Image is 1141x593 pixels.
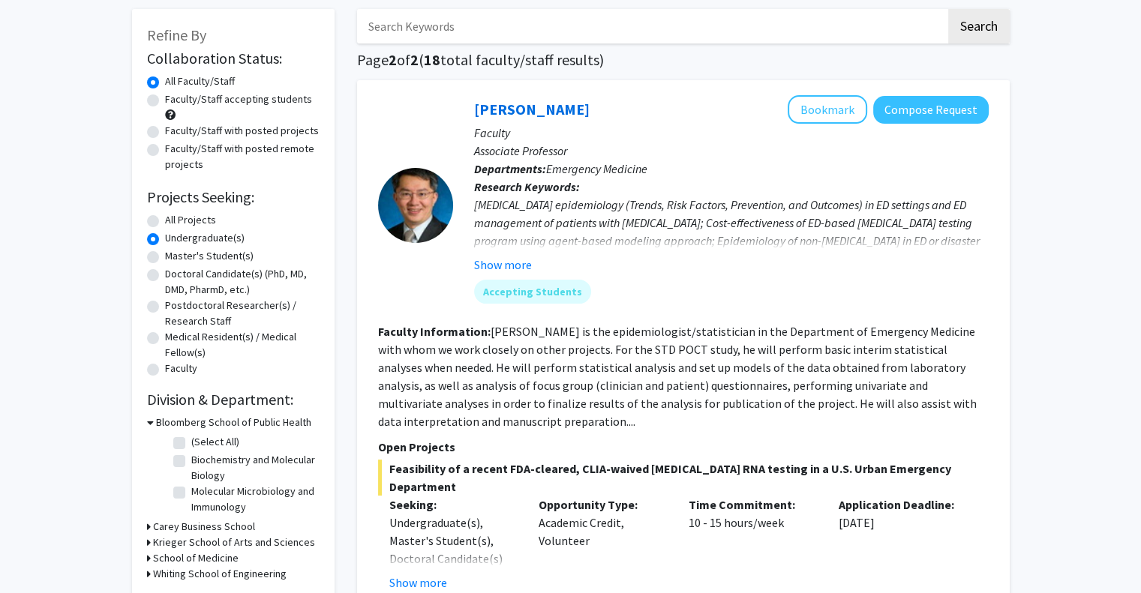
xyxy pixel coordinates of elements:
fg-read-more: [PERSON_NAME] is the epidemiologist/statistician in the Department of Emergency Medicine with who... [378,324,977,429]
label: Faculty/Staff accepting students [165,91,312,107]
mat-chip: Accepting Students [474,280,591,304]
p: Associate Professor [474,142,989,160]
div: [MEDICAL_DATA] epidemiology (Trends, Risk Factors, Prevention, and Outcomes) in ED settings and E... [474,196,989,268]
b: Research Keywords: [474,179,580,194]
button: Compose Request to Yu-Hsiang Hsieh [873,96,989,124]
h3: Krieger School of Arts and Sciences [153,535,315,550]
label: Postdoctoral Researcher(s) / Research Staff [165,298,320,329]
a: [PERSON_NAME] [474,100,590,118]
h2: Collaboration Status: [147,49,320,67]
input: Search Keywords [357,9,946,43]
p: Opportunity Type: [539,496,666,514]
h2: Projects Seeking: [147,188,320,206]
label: Undergraduate(s) [165,230,245,246]
button: Show more [389,574,447,592]
label: Faculty/Staff with posted remote projects [165,141,320,172]
label: Molecular Microbiology and Immunology [191,484,316,515]
h3: Carey Business School [153,519,255,535]
label: Medical Resident(s) / Medical Fellow(s) [165,329,320,361]
p: Open Projects [378,438,989,456]
b: Departments: [474,161,546,176]
h2: Division & Department: [147,391,320,409]
label: Biochemistry and Molecular Biology [191,452,316,484]
label: All Faculty/Staff [165,73,235,89]
span: Feasibility of a recent FDA-cleared, CLIA-waived [MEDICAL_DATA] RNA testing in a U.S. Urban Emerg... [378,460,989,496]
h3: School of Medicine [153,550,239,566]
label: (Select All) [191,434,239,450]
span: 2 [410,50,419,69]
p: Time Commitment: [689,496,816,514]
b: Faculty Information: [378,324,491,339]
label: Faculty/Staff with posted projects [165,123,319,139]
p: Seeking: [389,496,517,514]
button: Show more [474,256,532,274]
div: Academic Credit, Volunteer [527,496,677,592]
label: Faculty [165,361,197,376]
div: 10 - 15 hours/week [677,496,827,592]
iframe: Chat [11,526,64,582]
span: 2 [389,50,397,69]
span: Emergency Medicine [546,161,647,176]
span: 18 [424,50,440,69]
h3: Bloomberg School of Public Health [156,415,311,430]
label: Doctoral Candidate(s) (PhD, MD, DMD, PharmD, etc.) [165,266,320,298]
p: Faculty [474,124,989,142]
h3: Whiting School of Engineering [153,566,287,582]
button: Add Yu-Hsiang Hsieh to Bookmarks [788,95,867,124]
div: [DATE] [827,496,977,592]
span: Refine By [147,25,206,44]
p: Application Deadline: [839,496,966,514]
button: Search [948,9,1010,43]
h1: Page of ( total faculty/staff results) [357,51,1010,69]
label: Master's Student(s) [165,248,254,264]
label: All Projects [165,212,216,228]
